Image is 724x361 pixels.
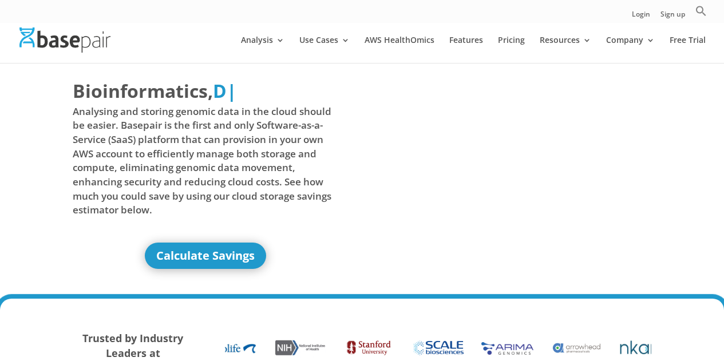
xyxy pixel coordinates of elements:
[632,11,650,23] a: Login
[540,36,591,63] a: Resources
[695,5,707,17] svg: Search
[73,105,339,217] span: Analysing and storing genomic data in the cloud should be easier. Basepair is the first and only ...
[19,27,110,52] img: Basepair
[82,331,183,360] strong: Trusted by Industry Leaders at
[73,78,213,104] span: Bioinformatics,
[449,36,483,63] a: Features
[227,78,237,103] span: |
[241,36,284,63] a: Analysis
[695,5,707,23] a: Search Icon Link
[213,78,227,103] span: D
[498,36,525,63] a: Pricing
[145,243,266,269] a: Calculate Savings
[660,11,685,23] a: Sign up
[670,36,706,63] a: Free Trial
[606,36,655,63] a: Company
[370,78,636,228] iframe: Basepair - NGS Analysis Simplified
[365,36,434,63] a: AWS HealthOmics
[299,36,350,63] a: Use Cases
